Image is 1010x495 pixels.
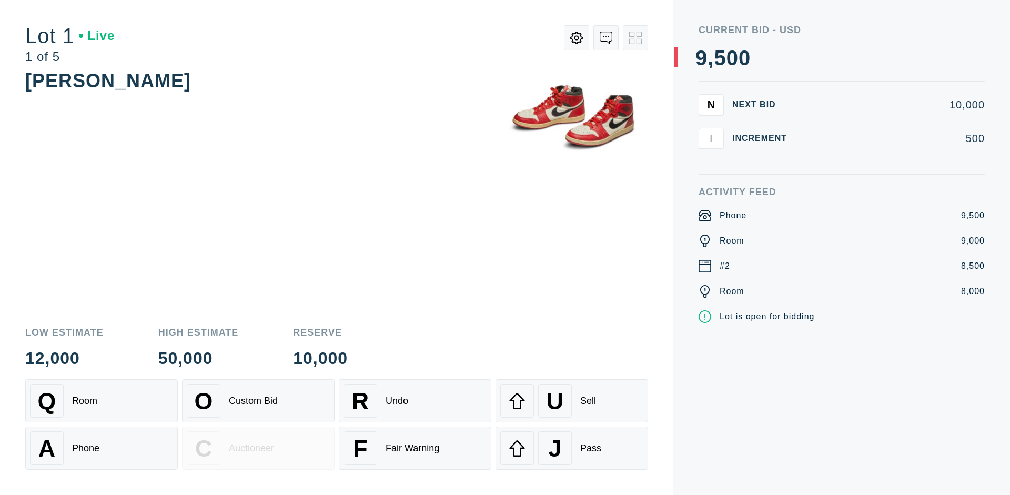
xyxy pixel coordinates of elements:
span: I [710,132,713,144]
div: Lot 1 [25,25,115,46]
div: Room [720,285,744,298]
span: R [352,388,369,415]
span: A [38,435,55,462]
div: [PERSON_NAME] [25,70,191,92]
div: Fair Warning [386,443,439,454]
button: QRoom [25,379,178,422]
div: Reserve [293,328,348,337]
button: I [699,128,724,149]
button: FFair Warning [339,427,491,470]
div: 12,000 [25,350,104,367]
div: Next Bid [732,100,795,109]
span: O [195,388,213,415]
div: 8,000 [961,285,985,298]
div: 10,000 [293,350,348,367]
span: C [195,435,212,462]
span: U [547,388,563,415]
div: Room [72,396,97,407]
div: 9,000 [961,235,985,247]
div: Phone [72,443,99,454]
div: Activity Feed [699,187,985,197]
div: Phone [720,209,746,222]
div: Sell [580,396,596,407]
span: J [548,435,561,462]
div: 1 of 5 [25,50,115,63]
div: 9 [695,47,708,68]
button: N [699,94,724,115]
div: Auctioneer [229,443,274,454]
div: #2 [720,260,730,272]
div: 50,000 [158,350,239,367]
div: Undo [386,396,408,407]
span: N [708,98,715,110]
div: Room [720,235,744,247]
div: 9,500 [961,209,985,222]
div: 10,000 [804,99,985,110]
span: F [353,435,367,462]
div: 0 [739,47,751,68]
div: 0 [726,47,739,68]
div: 5 [714,47,726,68]
button: APhone [25,427,178,470]
div: Increment [732,134,795,143]
div: , [708,47,714,258]
button: CAuctioneer [182,427,335,470]
div: High Estimate [158,328,239,337]
div: Pass [580,443,601,454]
span: Q [38,388,56,415]
div: Low Estimate [25,328,104,337]
button: RUndo [339,379,491,422]
button: JPass [496,427,648,470]
div: Custom Bid [229,396,278,407]
div: 500 [804,133,985,144]
div: 8,500 [961,260,985,272]
div: Current Bid - USD [699,25,985,35]
div: Lot is open for bidding [720,310,814,323]
button: USell [496,379,648,422]
div: Live [79,29,115,42]
button: OCustom Bid [182,379,335,422]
